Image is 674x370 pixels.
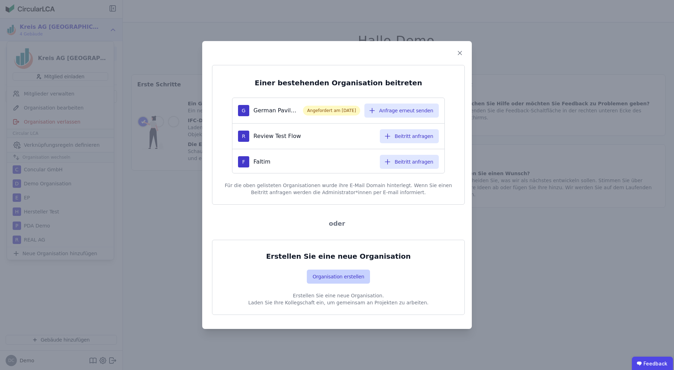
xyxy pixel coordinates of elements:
[221,251,456,261] div: Erstellen Sie eine neue Organisation
[253,106,297,115] div: German Pavillon
[303,106,360,115] div: Angefordert am [DATE]
[206,219,468,229] div: oder
[221,78,456,88] div: Einer bestehenden Organisation beitreten
[364,104,439,118] button: Anfrage erneut senden
[307,270,370,284] button: Organisation erstellen
[238,131,249,142] div: R
[253,158,374,166] div: Faltim
[380,155,439,169] button: Beitritt anfragen
[221,173,456,196] div: Für die oben gelisteten Organisationen wurde ihre E-Mail Domain hinterlegt. Wenn Sie einen Beitri...
[253,132,374,140] div: Review Test Flow
[380,129,439,143] button: Beitritt anfragen
[238,105,249,116] div: G
[221,284,456,306] p: Erstellen Sie eine neue Organisation. Laden Sie Ihre Kollegschaft ein, um gemeinsam an Projekten ...
[238,156,249,167] div: F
